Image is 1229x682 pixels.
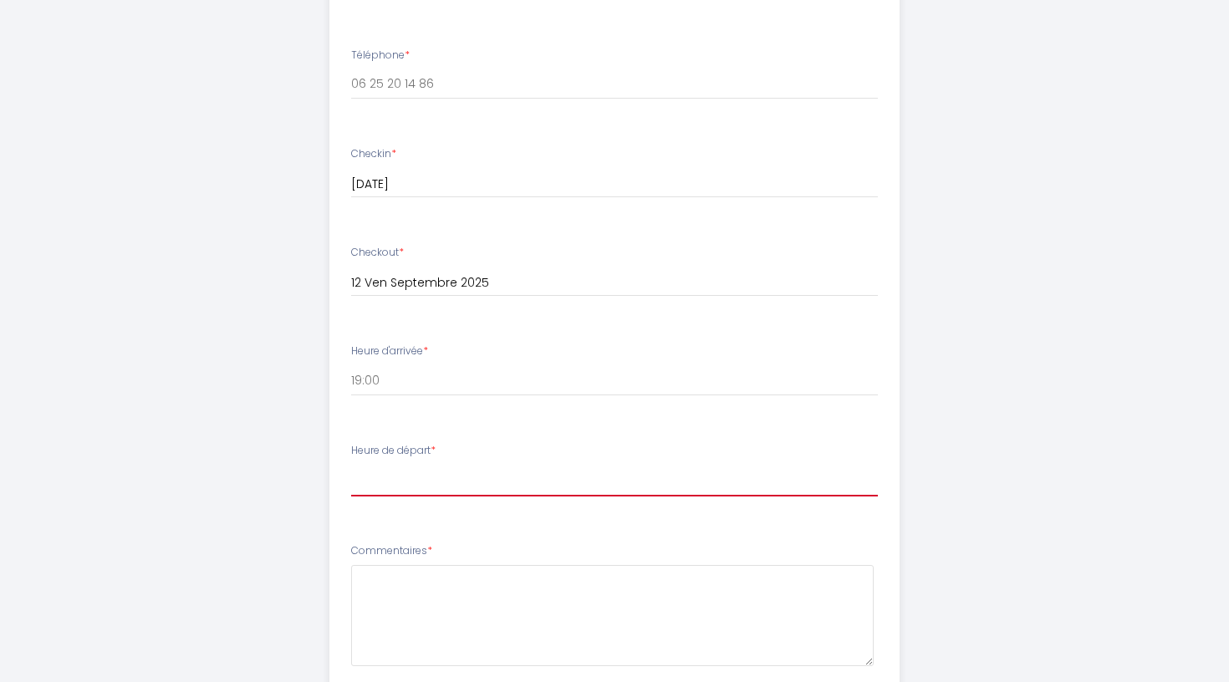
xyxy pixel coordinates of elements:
label: Commentaires [351,543,432,559]
label: Checkout [351,245,404,261]
label: Heure de départ [351,443,436,459]
label: Heure d'arrivée [351,344,428,359]
label: Téléphone [351,48,410,64]
label: Checkin [351,146,396,162]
